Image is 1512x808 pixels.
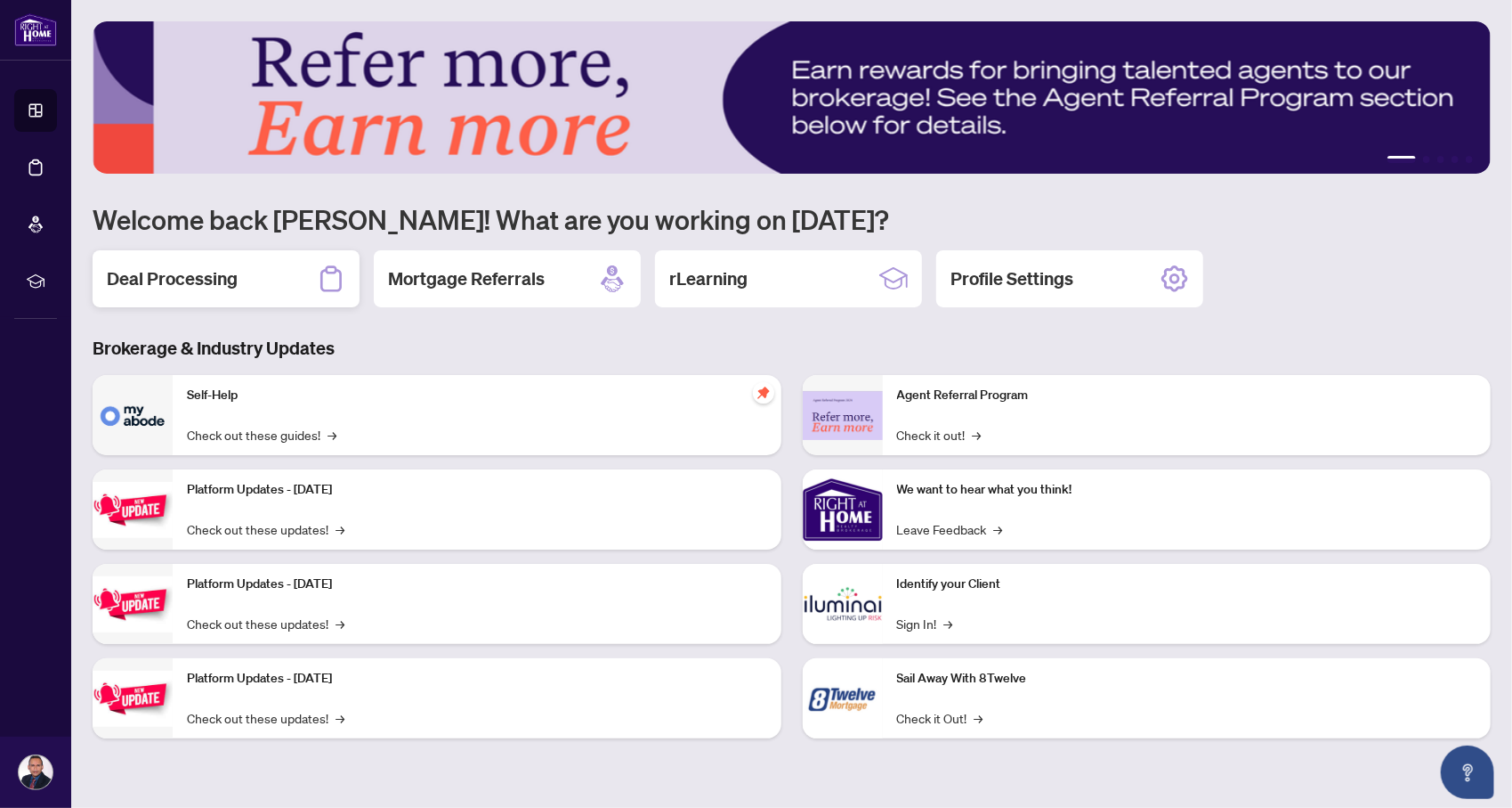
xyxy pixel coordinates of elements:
[803,391,883,440] img: Agent Referral Program
[897,708,983,728] a: Check it Out!→
[994,519,1003,539] span: →
[803,469,883,550] img: We want to hear what you think!
[327,425,336,445] span: →
[187,575,767,594] p: Platform Updates - [DATE]
[1451,156,1459,163] button: 4
[187,614,344,633] a: Check out these updates!→
[897,480,1477,500] p: We want to hear what you think!
[107,266,238,291] h2: Deal Processing
[803,564,883,644] img: Identify your Client
[187,708,344,728] a: Check out these updates!→
[14,13,57,46] img: logo
[897,386,1477,405] p: Agent Referral Program
[950,266,1073,291] h2: Profile Settings
[93,671,173,727] img: Platform Updates - June 23, 2025
[19,755,53,789] img: Profile Icon
[93,202,1491,236] h1: Welcome back [PERSON_NAME]! What are you working on [DATE]?
[897,425,982,445] a: Check it out!→
[93,482,173,538] img: Platform Updates - July 21, 2025
[897,669,1477,689] p: Sail Away With 8Twelve
[93,576,173,633] img: Platform Updates - July 8, 2025
[897,614,953,633] a: Sign In!→
[187,386,767,405] p: Self-Help
[187,480,767,500] p: Platform Updates - [DATE]
[388,266,545,291] h2: Mortgage Referrals
[753,382,774,404] span: pushpin
[187,425,336,445] a: Check out these guides!→
[944,614,953,633] span: →
[974,708,983,728] span: →
[187,669,767,689] p: Platform Updates - [DATE]
[669,266,748,291] h2: rLearning
[336,614,344,633] span: →
[1466,156,1473,163] button: 5
[93,21,1491,174] img: Slide 0
[187,519,344,539] a: Check out these updates!→
[336,519,344,539] span: →
[1441,746,1494,799] button: Open asap
[1437,156,1444,163] button: 3
[1387,156,1416,163] button: 1
[897,519,1003,539] a: Leave Feedback→
[973,425,982,445] span: →
[336,708,344,728] span: →
[897,575,1477,594] p: Identify your Client
[93,375,173,455] img: Self-Help
[803,658,883,739] img: Sail Away With 8Twelve
[1423,156,1430,163] button: 2
[93,336,1491,361] h3: Brokerage & Industry Updates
